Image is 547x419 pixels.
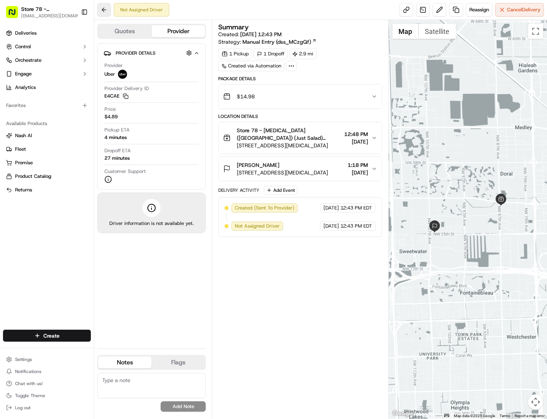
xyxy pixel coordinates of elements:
span: Returns [15,187,32,193]
div: Favorites [3,99,91,112]
div: Delivery Activity [218,187,259,193]
button: Control [3,41,91,53]
button: Toggle Theme [3,390,91,401]
a: Manual Entry (dss_MCzgQf) [242,38,317,46]
a: Terms (opens in new tab) [500,414,510,418]
a: Nash AI [6,132,88,139]
span: Fleet [15,146,26,153]
button: Notes [98,356,152,369]
div: 📗 [8,169,14,175]
button: Engage [3,68,91,80]
span: [EMAIL_ADDRESS][DOMAIN_NAME] [21,13,85,19]
img: Google [391,409,415,419]
div: We're available if you need us! [34,80,104,86]
button: Product Catalog [3,170,91,182]
span: 12:43 PM EDT [340,205,372,211]
a: Report a map error [515,414,545,418]
span: Analytics [15,84,36,91]
img: Joana Marie Avellanoza [8,110,20,122]
button: Fleet [3,143,91,155]
a: 📗Knowledge Base [5,165,61,179]
button: Store 78 - [MEDICAL_DATA] ([GEOGRAPHIC_DATA]) (Just Salad) [21,5,77,13]
a: Fleet [6,146,88,153]
span: Customer Support [104,168,146,175]
span: Create [43,332,60,339]
button: E4CAE [104,93,129,99]
button: [PERSON_NAME][STREET_ADDRESS][MEDICAL_DATA]1:18 PM[DATE] [219,157,382,181]
a: Powered byPylon [53,187,91,193]
img: 1727276513143-84d647e1-66c0-4f92-a045-3c9f9f5dfd92 [16,72,29,86]
img: 1736555255976-a54dd68f-1ca7-489b-9aae-adbdc363a1c4 [15,117,21,123]
button: Orchestrate [3,54,91,66]
img: Nash [8,8,23,23]
span: 12:48 PM [345,130,368,138]
button: Show satellite imagery [419,24,456,39]
span: Control [15,43,31,50]
div: Strategy: [218,38,317,46]
a: Product Catalog [6,173,88,180]
span: Orchestrate [15,57,41,64]
span: [DATE] [106,117,121,123]
span: 1:18 PM [348,161,368,169]
span: [DATE] 12:43 PM [240,31,282,38]
div: 2.9 mi [289,49,317,59]
button: Start new chat [128,74,137,83]
div: Package Details [218,76,382,82]
button: Chat with us! [3,378,91,389]
button: Settings [3,354,91,365]
span: • [57,137,59,143]
a: Deliveries [3,27,91,39]
div: 1 Dropoff [254,49,288,59]
span: Not Assigned Driver [235,223,280,229]
button: Toggle fullscreen view [528,24,543,39]
span: Price [104,106,116,113]
input: Got a question? Start typing here... [20,49,136,57]
span: $4.89 [104,113,118,120]
img: Regen Pajulas [8,130,20,142]
span: [STREET_ADDRESS][MEDICAL_DATA] [237,169,328,176]
span: Dropoff ETA [104,147,131,154]
p: Welcome 👋 [8,30,137,42]
button: $14.98 [219,84,382,109]
span: $14.98 [237,93,255,100]
button: Store 78 - [MEDICAL_DATA] ([GEOGRAPHIC_DATA]) (Just Salad) [PERSON_NAME][STREET_ADDRESS][MEDICAL_... [219,122,382,154]
button: Map camera controls [528,395,543,410]
button: Returns [3,184,91,196]
span: Toggle Theme [15,393,45,399]
span: [DATE] [323,223,339,229]
span: Notifications [15,369,41,375]
span: Chat with us! [15,381,43,387]
span: Pylon [75,187,91,193]
button: Log out [3,402,91,413]
button: Store 78 - [MEDICAL_DATA] ([GEOGRAPHIC_DATA]) (Just Salad)[EMAIL_ADDRESS][DOMAIN_NAME] [3,3,78,21]
button: See all [117,96,137,106]
button: Nash AI [3,130,91,142]
span: Deliveries [15,30,37,37]
span: API Documentation [71,168,121,176]
span: Log out [15,405,31,411]
span: [DATE] [61,137,76,143]
a: Analytics [3,81,91,93]
img: 1736555255976-a54dd68f-1ca7-489b-9aae-adbdc363a1c4 [15,138,21,144]
span: Knowledge Base [15,168,58,176]
div: Start new chat [34,72,124,80]
a: Returns [6,187,88,193]
div: Created via Automation [218,61,285,71]
span: Cancel Delivery [507,6,541,13]
span: [STREET_ADDRESS][MEDICAL_DATA] [237,142,341,149]
div: Location Details [218,113,382,119]
button: Keyboard shortcuts [444,414,449,417]
div: 27 minutes [104,155,130,162]
button: Reassign [466,3,492,17]
span: Nash AI [15,132,32,139]
span: Store 78 - [MEDICAL_DATA] ([GEOGRAPHIC_DATA]) (Just Salad) [PERSON_NAME] [237,127,341,142]
span: Provider Delivery ID [104,85,149,92]
button: Provider [152,25,205,37]
button: CancelDelivery [495,3,544,17]
span: Created: [218,31,282,38]
span: Settings [15,356,32,362]
a: Promise [6,159,88,166]
span: Manual Entry (dss_MCzgQf) [242,38,311,46]
button: Show street map [392,24,419,39]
